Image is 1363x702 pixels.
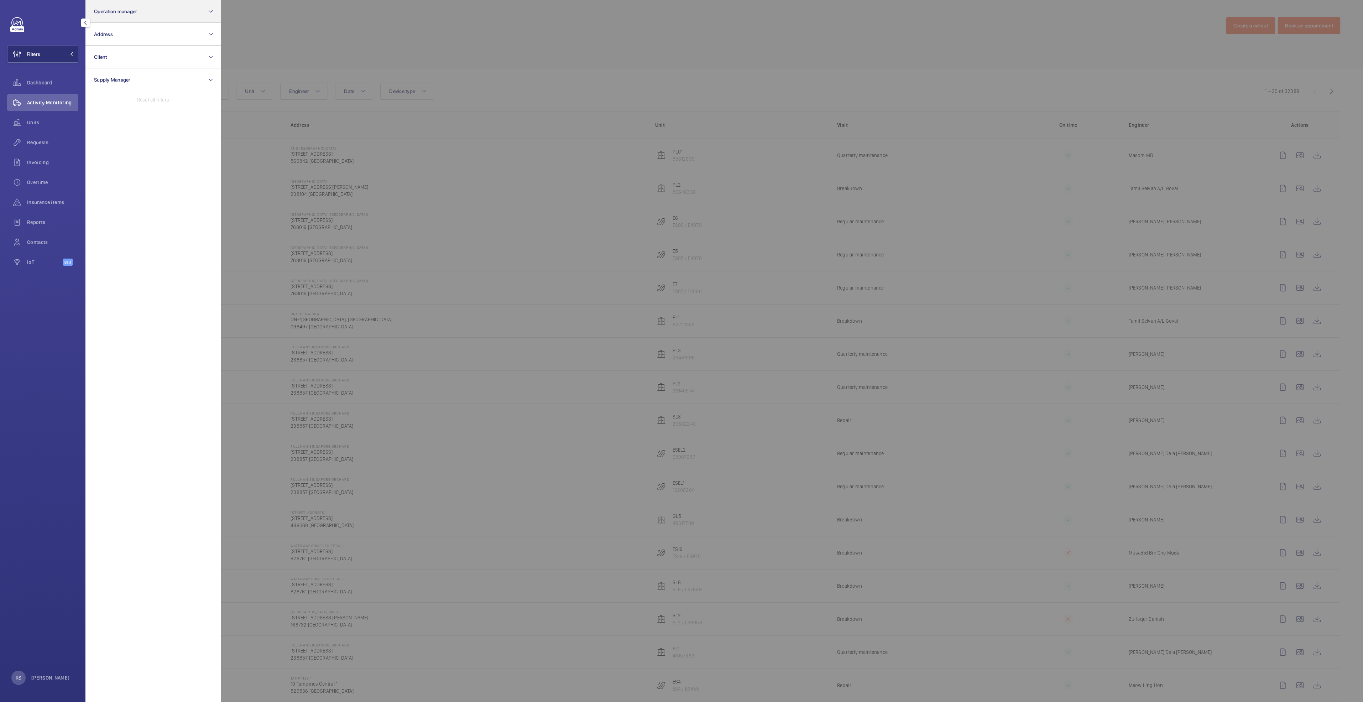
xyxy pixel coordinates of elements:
span: Overtime [27,179,78,186]
span: Requests [27,139,78,146]
span: Contacts [27,239,78,246]
span: Dashboard [27,79,78,86]
p: [PERSON_NAME] [31,674,70,681]
span: Invoicing [27,159,78,166]
span: Units [27,119,78,126]
span: Activity Monitoring [27,99,78,106]
p: RS [16,674,21,681]
span: Beta [63,259,73,266]
span: Insurance items [27,199,78,206]
span: IoT [27,259,63,266]
span: Filters [27,51,40,58]
button: Filters [7,46,78,63]
span: Reports [27,219,78,226]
